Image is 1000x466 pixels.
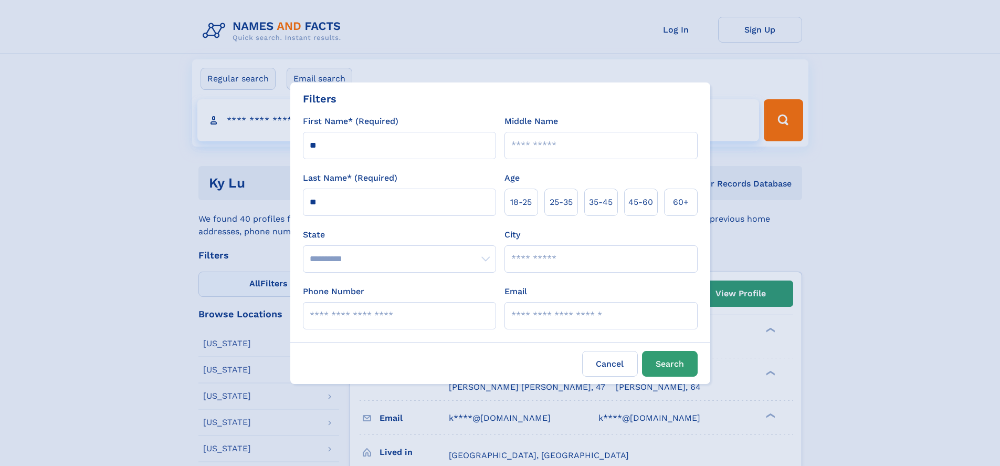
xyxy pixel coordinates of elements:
span: 60+ [673,196,689,209]
span: 45‑60 [628,196,653,209]
span: 35‑45 [589,196,613,209]
label: Phone Number [303,285,364,298]
button: Search [642,351,698,377]
span: 18‑25 [510,196,532,209]
label: Email [504,285,527,298]
label: First Name* (Required) [303,115,398,128]
label: State [303,229,496,241]
label: Last Name* (Required) [303,172,397,184]
label: Middle Name [504,115,558,128]
label: Age [504,172,520,184]
div: Filters [303,91,336,107]
label: Cancel [582,351,638,377]
span: 25‑35 [550,196,573,209]
label: City [504,229,520,241]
